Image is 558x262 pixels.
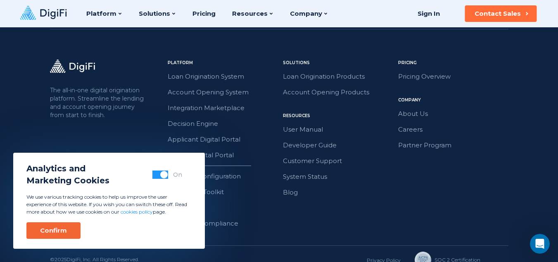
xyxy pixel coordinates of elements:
a: Developer Guide [283,140,393,151]
a: Decision Engine [168,118,278,129]
p: The all-in-one digital origination platform. Streamline the lending and account opening journey f... [50,86,146,119]
div: Platform [168,60,278,66]
a: cookies policy [121,209,153,215]
div: On [173,171,182,179]
a: No-Code Configuration [168,171,278,182]
p: We use various tracking cookies to help us improve the user experience of this website. If you wi... [26,193,192,216]
button: Contact Sales [465,5,537,22]
div: Pricing [398,60,508,66]
a: Partner Program [398,140,508,151]
a: Integration Marketplace [168,103,278,113]
button: Confirm [26,222,81,239]
div: Company [398,97,508,103]
a: Account Opening System [168,87,278,98]
a: Applicant Digital Portal [168,134,278,145]
a: Sign In [407,5,450,22]
span: Marketing Cookies [26,175,109,187]
a: System Status [283,171,393,182]
a: Loan Origination System [168,71,278,82]
div: Contact Sales [475,10,521,18]
a: User Manual [283,124,393,135]
a: Careers [398,124,508,135]
a: Partner Digital Portal [168,150,278,161]
div: Solutions [283,60,393,66]
a: Account Opening Products [283,87,393,98]
a: Customer Support [283,156,393,166]
a: Security & Compliance [168,218,278,229]
a: Developer Toolkit [168,187,278,197]
div: Confirm [40,226,67,235]
a: Blog [283,187,393,198]
a: AI Agents [168,202,278,213]
a: Pricing Overview [398,71,508,82]
a: Loan Origination Products [283,71,393,82]
a: About Us [398,108,508,119]
span: Analytics and [26,163,109,175]
div: Resources [283,113,393,119]
iframe: Intercom live chat [530,234,550,254]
